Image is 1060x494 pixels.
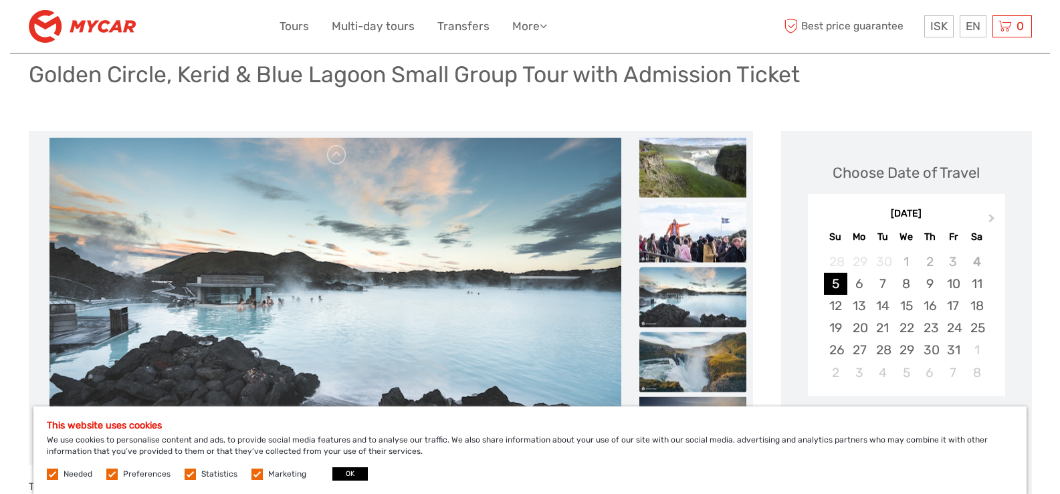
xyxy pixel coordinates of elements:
[871,228,894,246] div: Tu
[871,295,894,317] div: Choose Tuesday, October 14th, 2025
[942,317,965,339] div: Choose Friday, October 24th, 2025
[639,202,746,262] img: 480d7881ebe5477daee8b1a97053b8e9_slider_thumbnail.jpeg
[894,228,918,246] div: We
[512,17,547,36] a: More
[824,295,847,317] div: Choose Sunday, October 12th, 2025
[965,339,988,361] div: Choose Saturday, November 1st, 2025
[1015,19,1026,33] span: 0
[930,19,948,33] span: ISK
[871,317,894,339] div: Choose Tuesday, October 21st, 2025
[918,362,942,384] div: Choose Thursday, November 6th, 2025
[960,15,986,37] div: EN
[812,251,1000,384] div: month 2025-10
[918,228,942,246] div: Th
[123,469,171,480] label: Preferences
[918,273,942,295] div: Choose Thursday, October 9th, 2025
[965,362,988,384] div: Choose Saturday, November 8th, 2025
[894,251,918,273] div: Not available Wednesday, October 1st, 2025
[824,362,847,384] div: Choose Sunday, November 2nd, 2025
[47,420,1013,431] h5: This website uses cookies
[808,207,1005,221] div: [DATE]
[49,138,621,459] img: 145d8319ebba4a16bb448717f742f61c_main_slider.jpeg
[982,211,1004,232] button: Next Month
[332,467,368,481] button: OK
[965,273,988,295] div: Choose Saturday, October 11th, 2025
[894,362,918,384] div: Choose Wednesday, November 5th, 2025
[965,317,988,339] div: Choose Saturday, October 25th, 2025
[29,10,136,43] img: 3195-1797b0cd-02a8-4b19-8eb3-e1b3e2a469b3_logo_small.png
[894,295,918,317] div: Choose Wednesday, October 15th, 2025
[942,251,965,273] div: Not available Friday, October 3rd, 2025
[781,15,921,37] span: Best price guarantee
[639,267,746,327] img: 145d8319ebba4a16bb448717f742f61c_slider_thumbnail.jpeg
[847,362,871,384] div: Choose Monday, November 3rd, 2025
[894,317,918,339] div: Choose Wednesday, October 22nd, 2025
[871,362,894,384] div: Choose Tuesday, November 4th, 2025
[824,317,847,339] div: Choose Sunday, October 19th, 2025
[918,339,942,361] div: Choose Thursday, October 30th, 2025
[824,339,847,361] div: Choose Sunday, October 26th, 2025
[824,251,847,273] div: Not available Sunday, September 28th, 2025
[29,61,800,88] h1: Golden Circle, Kerid & Blue Lagoon Small Group Tour with Admission Ticket
[639,137,746,197] img: 76eb495e1aed4192a316e241461509b3_slider_thumbnail.jpeg
[918,295,942,317] div: Choose Thursday, October 16th, 2025
[280,17,309,36] a: Tours
[154,21,170,37] button: Open LiveChat chat widget
[942,362,965,384] div: Choose Friday, November 7th, 2025
[942,339,965,361] div: Choose Friday, October 31st, 2025
[847,228,871,246] div: Mo
[332,17,415,36] a: Multi-day tours
[639,396,746,457] img: d0d075f251e142198ed8094476b24a14_slider_thumbnail.jpeg
[824,273,847,295] div: Choose Sunday, October 5th, 2025
[918,317,942,339] div: Choose Thursday, October 23rd, 2025
[847,273,871,295] div: Choose Monday, October 6th, 2025
[19,23,151,34] p: We're away right now. Please check back later!
[871,339,894,361] div: Choose Tuesday, October 28th, 2025
[942,228,965,246] div: Fr
[965,295,988,317] div: Choose Saturday, October 18th, 2025
[847,339,871,361] div: Choose Monday, October 27th, 2025
[437,17,490,36] a: Transfers
[871,251,894,273] div: Not available Tuesday, September 30th, 2025
[64,469,92,480] label: Needed
[894,339,918,361] div: Choose Wednesday, October 29th, 2025
[942,295,965,317] div: Choose Friday, October 17th, 2025
[824,228,847,246] div: Su
[847,251,871,273] div: Not available Monday, September 29th, 2025
[918,251,942,273] div: Not available Thursday, October 2nd, 2025
[847,295,871,317] div: Choose Monday, October 13th, 2025
[965,228,988,246] div: Sa
[268,469,306,480] label: Marketing
[639,332,746,392] img: 6379ec51912245e79ae041a34b7adb3d_slider_thumbnail.jpeg
[33,406,1027,494] div: We use cookies to personalise content and ads, to provide social media features and to analyse ou...
[201,469,237,480] label: Statistics
[965,251,988,273] div: Not available Saturday, October 4th, 2025
[894,273,918,295] div: Choose Wednesday, October 8th, 2025
[871,273,894,295] div: Choose Tuesday, October 7th, 2025
[833,162,980,183] div: Choose Date of Travel
[942,273,965,295] div: Choose Friday, October 10th, 2025
[847,317,871,339] div: Choose Monday, October 20th, 2025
